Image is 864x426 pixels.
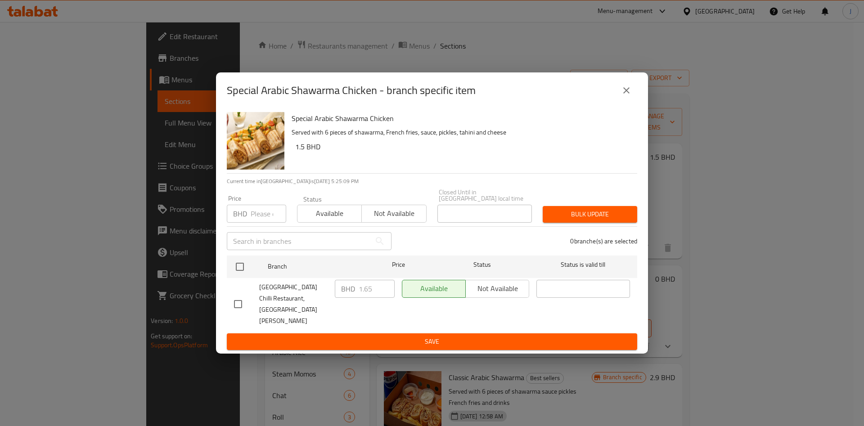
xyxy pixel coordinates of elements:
span: Bulk update [550,209,630,220]
span: Status is valid till [536,259,630,270]
input: Please enter price [359,280,395,298]
span: Save [234,336,630,347]
img: Special Arabic Shawarma Chicken [227,112,284,170]
span: Not available [365,207,423,220]
p: Served with 6 pieces of shawarma, French fries, sauce, pickles, tahini and cheese [292,127,630,138]
p: BHD [233,208,247,219]
span: Price [369,259,428,270]
button: Available [297,205,362,223]
p: BHD [341,283,355,294]
button: Not available [361,205,426,223]
p: 0 branche(s) are selected [570,237,637,246]
input: Search in branches [227,232,371,250]
span: [GEOGRAPHIC_DATA] Chilli Restaurant, [GEOGRAPHIC_DATA][PERSON_NAME] [259,282,328,327]
p: Current time in [GEOGRAPHIC_DATA] is [DATE] 5:25:09 PM [227,177,637,185]
span: Status [436,259,529,270]
button: close [616,80,637,101]
h2: Special Arabic Shawarma Chicken - branch specific item [227,83,476,98]
input: Please enter price [251,205,286,223]
h6: 1.5 BHD [295,140,630,153]
button: Bulk update [543,206,637,223]
span: Available [301,207,358,220]
h6: Special Arabic Shawarma Chicken [292,112,630,125]
button: Save [227,333,637,350]
span: Branch [268,261,361,272]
